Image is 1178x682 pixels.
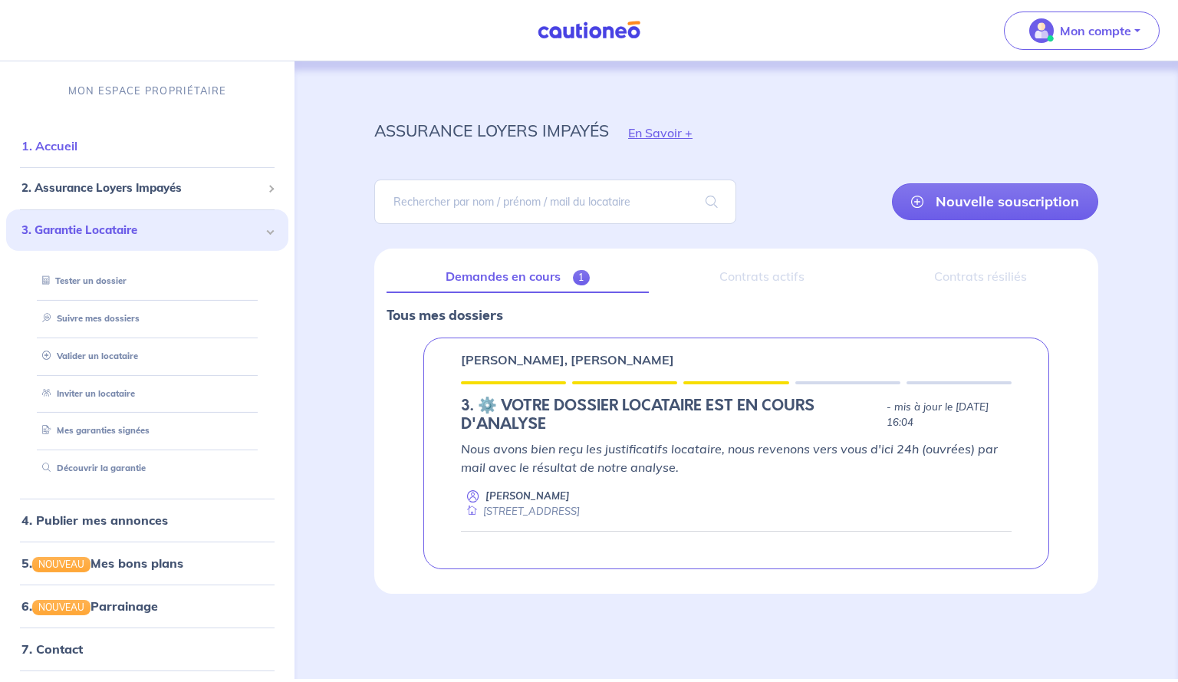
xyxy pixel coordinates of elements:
[461,351,674,369] p: [PERSON_NAME], [PERSON_NAME]
[6,130,288,161] div: 1. Accueil
[25,269,270,294] div: Tester un dossier
[461,397,880,433] h5: 3.︎ ⚙️ VOTRE DOSSIER LOCATAIRE EST EN COURS D'ANALYSE
[36,387,135,398] a: Inviter un locataire
[461,504,580,519] div: [STREET_ADDRESS]
[6,548,288,578] div: 5.NOUVEAUMes bons plans
[21,180,262,197] span: 2. Assurance Loyers Impayés
[36,275,127,286] a: Tester un dossier
[461,440,1012,476] p: Nous avons bien reçu les justificatifs locataire, nous revenons vers vous d'ici 24h (ouvrées) par...
[485,489,570,503] p: [PERSON_NAME]
[68,84,226,98] p: MON ESPACE PROPRIÉTAIRE
[21,641,83,657] a: 7. Contact
[1060,21,1131,40] p: Mon compte
[387,261,649,293] a: Demandes en cours1
[21,598,158,614] a: 6.NOUVEAUParrainage
[609,110,712,155] button: En Savoir +
[6,634,288,664] div: 7. Contact
[374,117,609,144] p: assurance loyers impayés
[25,344,270,369] div: Valider un locataire
[1004,12,1160,50] button: illu_account_valid_menu.svgMon compte
[461,397,1012,433] div: state: RENTER-DOCUMENTS-TO-EVALUATE, Context: NEW,CHOOSE-CERTIFICATE,RELATIONSHIP,RENTER-DOCUMENTS
[374,180,736,224] input: Rechercher par nom / prénom / mail du locataire
[25,306,270,331] div: Suivre mes dossiers
[21,138,77,153] a: 1. Accueil
[36,351,138,361] a: Valider un locataire
[21,555,183,571] a: 5.NOUVEAUMes bons plans
[6,505,288,535] div: 4. Publier mes annonces
[531,21,647,40] img: Cautioneo
[687,180,736,223] span: search
[6,591,288,621] div: 6.NOUVEAUParrainage
[887,400,1012,430] p: - mis à jour le [DATE] 16:04
[36,425,150,436] a: Mes garanties signées
[25,381,270,406] div: Inviter un locataire
[6,209,288,252] div: 3. Garantie Locataire
[36,463,146,473] a: Découvrir la garantie
[21,512,168,528] a: 4. Publier mes annonces
[25,456,270,481] div: Découvrir la garantie
[573,270,591,285] span: 1
[387,305,1086,325] p: Tous mes dossiers
[892,183,1098,220] a: Nouvelle souscription
[25,418,270,443] div: Mes garanties signées
[36,313,140,324] a: Suivre mes dossiers
[21,222,262,239] span: 3. Garantie Locataire
[1029,18,1054,43] img: illu_account_valid_menu.svg
[6,173,288,203] div: 2. Assurance Loyers Impayés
